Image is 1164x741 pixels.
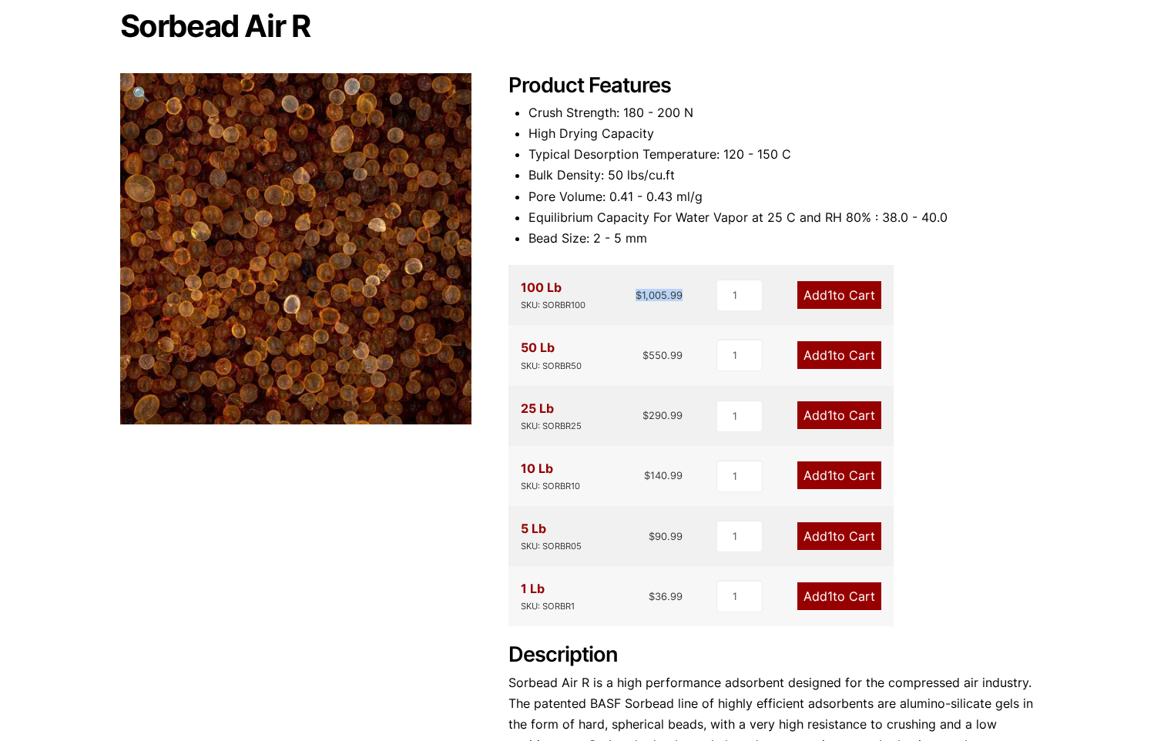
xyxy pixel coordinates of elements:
div: 25 Lb [521,398,582,434]
li: Crush Strength: 180 - 200 N [528,102,1045,123]
span: 1 [827,347,833,363]
bdi: 1,005.99 [636,289,683,301]
h2: Description [508,642,1045,668]
a: Add1to Cart [797,461,881,489]
li: Equilibrium Capacity For Water Vapor at 25 C and RH 80% : 38.0 - 40.0 [528,207,1045,228]
li: High Drying Capacity [528,123,1045,144]
bdi: 550.99 [642,349,683,361]
bdi: 290.99 [642,409,683,421]
a: Add1to Cart [797,401,881,429]
span: $ [642,409,649,421]
h2: Product Features [508,73,1045,99]
li: Bulk Density: 50 lbs/cu.ft [528,165,1045,186]
bdi: 36.99 [649,590,683,602]
div: 5 Lb [521,518,582,554]
div: SKU: SORBR1 [521,599,575,614]
div: 10 Lb [521,458,580,494]
bdi: 90.99 [649,530,683,542]
div: 1 Lb [521,578,575,614]
div: 100 Lb [521,277,585,313]
a: View full-screen image gallery [120,73,163,116]
span: $ [649,590,655,602]
span: 1 [827,468,833,483]
div: 50 Lb [521,337,582,373]
div: SKU: SORBR50 [521,359,582,374]
bdi: 140.99 [644,469,683,481]
span: 1 [827,407,833,423]
h1: Sorbead Air R [120,10,1045,42]
span: $ [642,349,649,361]
div: SKU: SORBR25 [521,419,582,434]
a: Add1to Cart [797,281,881,309]
div: SKU: SORBR100 [521,298,585,313]
span: 1 [827,588,833,604]
span: 1 [827,528,833,544]
span: $ [644,469,650,481]
a: Add1to Cart [797,341,881,369]
span: $ [649,530,655,542]
span: 1 [827,287,833,303]
div: SKU: SORBR05 [521,539,582,554]
li: Typical Desorption Temperature: 120 - 150 C [528,144,1045,165]
span: 🔍 [133,85,150,102]
span: $ [636,289,642,301]
li: Bead Size: 2 - 5 mm [528,228,1045,249]
div: SKU: SORBR10 [521,479,580,494]
a: Add1to Cart [797,522,881,550]
li: Pore Volume: 0.41 - 0.43 ml/g [528,186,1045,207]
a: Add1to Cart [797,582,881,610]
